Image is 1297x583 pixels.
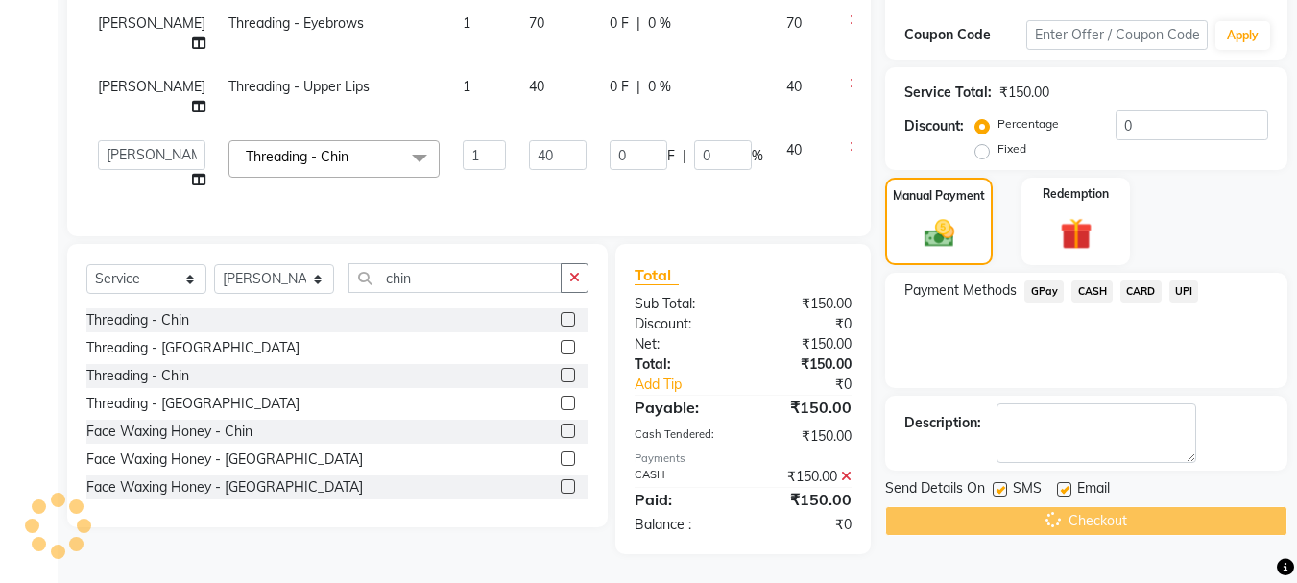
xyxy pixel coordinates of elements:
[620,294,743,314] div: Sub Total:
[743,467,866,487] div: ₹150.00
[743,488,866,511] div: ₹150.00
[620,314,743,334] div: Discount:
[620,375,763,395] a: Add Tip
[610,77,629,97] span: 0 F
[648,13,671,34] span: 0 %
[1071,280,1113,303] span: CASH
[1024,280,1064,303] span: GPay
[904,280,1017,301] span: Payment Methods
[683,146,686,166] span: |
[752,146,763,166] span: %
[885,478,985,502] span: Send Details On
[620,515,743,535] div: Balance :
[997,140,1026,158] label: Fixed
[86,394,300,414] div: Threading - [GEOGRAPHIC_DATA]
[997,115,1059,133] label: Percentage
[348,263,562,293] input: Search or Scan
[463,14,470,32] span: 1
[1120,280,1162,303] span: CARD
[86,310,189,330] div: Threading - Chin
[86,477,363,498] div: Face Waxing Honey - [GEOGRAPHIC_DATA]
[86,366,189,386] div: Threading - Chin
[463,78,470,95] span: 1
[620,488,743,511] div: Paid:
[86,338,300,358] div: Threading - [GEOGRAPHIC_DATA]
[743,314,866,334] div: ₹0
[648,77,671,97] span: 0 %
[620,396,743,419] div: Payable:
[743,426,866,447] div: ₹150.00
[620,426,743,447] div: Cash Tendered:
[529,14,544,32] span: 70
[743,396,866,419] div: ₹150.00
[743,515,866,535] div: ₹0
[667,146,675,166] span: F
[1215,21,1270,50] button: Apply
[1050,214,1102,254] img: _gift.svg
[786,141,802,158] span: 40
[1013,478,1042,502] span: SMS
[893,187,985,205] label: Manual Payment
[635,450,852,467] div: Payments
[915,216,964,251] img: _cash.svg
[1043,185,1109,203] label: Redemption
[636,13,640,34] span: |
[620,334,743,354] div: Net:
[98,14,205,32] span: [PERSON_NAME]
[999,83,1049,103] div: ₹150.00
[786,14,802,32] span: 70
[246,148,348,165] span: Threading - Chin
[228,14,364,32] span: Threading - Eyebrows
[904,116,964,136] div: Discount:
[610,13,629,34] span: 0 F
[764,375,867,395] div: ₹0
[348,148,357,165] a: x
[1077,478,1110,502] span: Email
[904,83,992,103] div: Service Total:
[1169,280,1199,303] span: UPI
[620,354,743,375] div: Total:
[743,294,866,314] div: ₹150.00
[86,449,363,470] div: Face Waxing Honey - [GEOGRAPHIC_DATA]
[904,413,981,433] div: Description:
[620,467,743,487] div: CASH
[635,265,679,285] span: Total
[743,354,866,375] div: ₹150.00
[636,77,640,97] span: |
[904,25,1025,45] div: Coupon Code
[86,422,252,442] div: Face Waxing Honey - Chin
[529,78,544,95] span: 40
[1026,20,1208,50] input: Enter Offer / Coupon Code
[228,78,370,95] span: Threading - Upper Lips
[786,78,802,95] span: 40
[98,78,205,95] span: [PERSON_NAME]
[743,334,866,354] div: ₹150.00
